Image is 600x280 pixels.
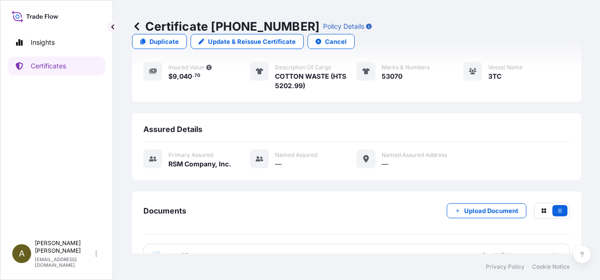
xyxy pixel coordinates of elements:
[191,34,304,49] a: Update & Reissue Certificate
[143,206,186,215] span: Documents
[192,74,194,77] span: .
[275,151,317,159] span: Named Assured
[275,159,282,169] span: —
[382,151,447,159] span: Named Assured Address
[179,73,192,80] span: 040
[382,159,388,169] span: —
[173,73,177,80] span: 9
[168,73,173,80] span: $
[132,34,187,49] a: Duplicate
[31,38,55,47] p: Insights
[483,251,562,261] div: [DATE]T19:03:30.368719
[168,251,202,261] span: Certificate
[323,22,364,31] p: Policy Details
[447,203,526,218] button: Upload Document
[325,37,347,46] p: Cancel
[486,263,525,271] a: Privacy Policy
[143,244,570,268] a: PDFCertificate[DATE]T19:03:30.368719
[19,249,25,258] span: A
[275,72,357,91] span: COTTON WASTE (HTS 5202.99)
[35,239,93,255] p: [PERSON_NAME] [PERSON_NAME]
[168,159,231,169] span: RSM Company, Inc.
[168,151,213,159] span: Primary assured
[31,61,66,71] p: Certificates
[194,74,200,77] span: 70
[8,33,105,52] a: Insights
[208,37,296,46] p: Update & Reissue Certificate
[382,72,402,81] span: 53070
[308,34,355,49] button: Cancel
[532,263,570,271] a: Cookie Notice
[132,19,319,34] p: Certificate [PHONE_NUMBER]
[35,256,93,268] p: [EMAIL_ADDRESS][DOMAIN_NAME]
[150,37,179,46] p: Duplicate
[8,57,105,75] a: Certificates
[143,124,202,134] span: Assured Details
[464,206,518,215] p: Upload Document
[488,72,501,81] span: 3TC
[177,73,179,80] span: ,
